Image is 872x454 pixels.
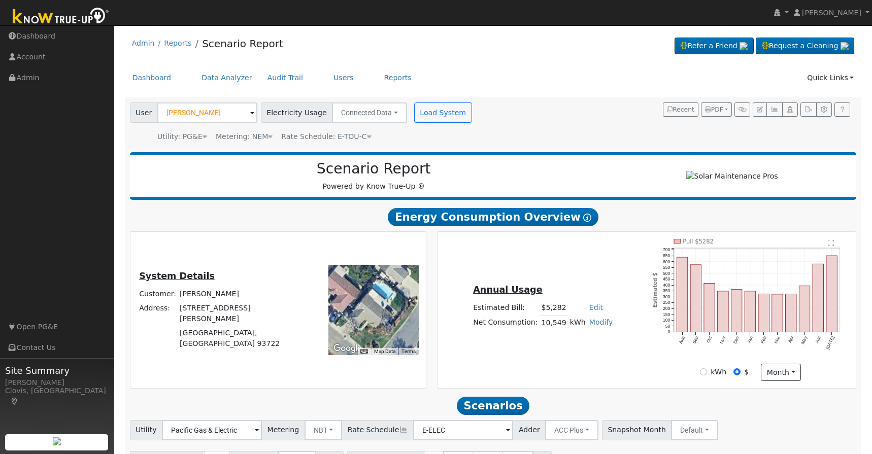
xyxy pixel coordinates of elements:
[281,132,371,141] span: Alias: HETOUC
[178,301,297,326] td: [STREET_ADDRESS][PERSON_NAME]
[473,285,542,295] u: Annual Usage
[568,316,587,330] td: kWh
[125,68,179,87] a: Dashboard
[663,312,670,317] text: 150
[178,326,297,351] td: [GEOGRAPHIC_DATA], [GEOGRAPHIC_DATA] 93722
[589,303,603,311] a: Edit
[261,102,332,123] span: Electricity Usage
[589,318,613,326] a: Modify
[457,397,529,415] span: Scenarios
[202,38,283,50] a: Scenario Report
[760,335,767,344] text: Feb
[360,348,367,355] button: Keyboard shortcuts
[413,420,513,440] input: Select a Rate Schedule
[140,160,607,178] h2: Scenario Report
[513,420,546,440] span: Adder
[816,102,832,117] button: Settings
[787,335,795,343] text: Apr
[5,386,109,407] div: Clovis, [GEOGRAPHIC_DATA]
[326,68,361,87] a: Users
[342,420,414,440] span: Rate Schedule
[388,208,598,226] span: Energy Consumption Overview
[663,318,670,323] text: 100
[331,342,364,355] img: Google
[733,368,741,375] input: $
[671,420,718,440] button: Default
[130,102,158,123] span: User
[665,324,670,329] text: 50
[799,286,810,332] rect: onclick=""
[740,42,748,50] img: retrieve
[825,335,836,350] text: [DATE]
[718,291,728,332] rect: onclick=""
[701,102,732,117] button: PDF
[53,437,61,445] img: retrieve
[5,364,109,377] span: Site Summary
[813,264,823,332] rect: onclick=""
[782,102,798,117] button: Login As
[374,348,395,355] button: Map Data
[799,68,861,87] a: Quick Links
[602,420,672,440] span: Snapshot Month
[691,335,699,344] text: Sep
[704,284,715,332] rect: onclick=""
[667,330,670,335] text: 0
[675,38,754,55] a: Refer a Friend
[756,38,854,55] a: Request a Cleaning
[132,39,155,47] a: Admin
[744,367,749,377] label: $
[686,171,778,182] img: Solar Maintenance Pros
[834,102,850,117] a: Help Link
[216,131,273,142] div: Metering: NEM
[663,283,670,288] text: 400
[401,348,416,354] a: Terms
[414,102,472,123] button: Load System
[800,335,809,345] text: May
[753,102,767,117] button: Edit User
[139,271,215,281] u: System Details
[332,102,407,123] button: Connected Data
[651,272,657,308] text: Estimated $
[719,335,727,345] text: Nov
[766,102,782,117] button: Multi-Series Graph
[841,42,849,50] img: retrieve
[814,335,822,344] text: Jun
[5,377,109,388] div: [PERSON_NAME]
[826,256,837,332] rect: onclick=""
[758,294,769,332] rect: onclick=""
[734,102,750,117] button: Generate Report Link
[157,102,257,123] input: Select a User
[663,289,670,294] text: 350
[663,259,670,264] text: 600
[800,102,816,117] button: Export Interval Data
[377,68,419,87] a: Reports
[583,214,591,222] i: Show Help
[10,397,19,405] a: Map
[663,253,670,258] text: 650
[773,335,781,344] text: Mar
[162,420,262,440] input: Select a Utility
[472,301,540,316] td: Estimated Bill:
[678,335,686,344] text: Aug
[772,294,783,332] rect: onclick=""
[663,248,670,253] text: 700
[802,9,861,17] span: [PERSON_NAME]
[164,39,191,47] a: Reports
[663,306,670,311] text: 200
[540,301,568,316] td: $5,282
[706,335,713,344] text: Oct
[663,102,698,117] button: Recent
[130,420,163,440] span: Utility
[305,420,343,440] button: NBT
[677,257,687,332] rect: onclick=""
[138,301,178,326] td: Address:
[135,160,613,192] div: Powered by Know True-Up ®
[732,335,741,345] text: Dec
[138,287,178,301] td: Customer:
[663,300,670,305] text: 250
[331,342,364,355] a: Open this area in Google Maps (opens a new window)
[786,294,796,332] rect: onclick=""
[828,239,834,247] text: 
[545,420,598,440] button: ACC Plus
[178,287,297,301] td: [PERSON_NAME]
